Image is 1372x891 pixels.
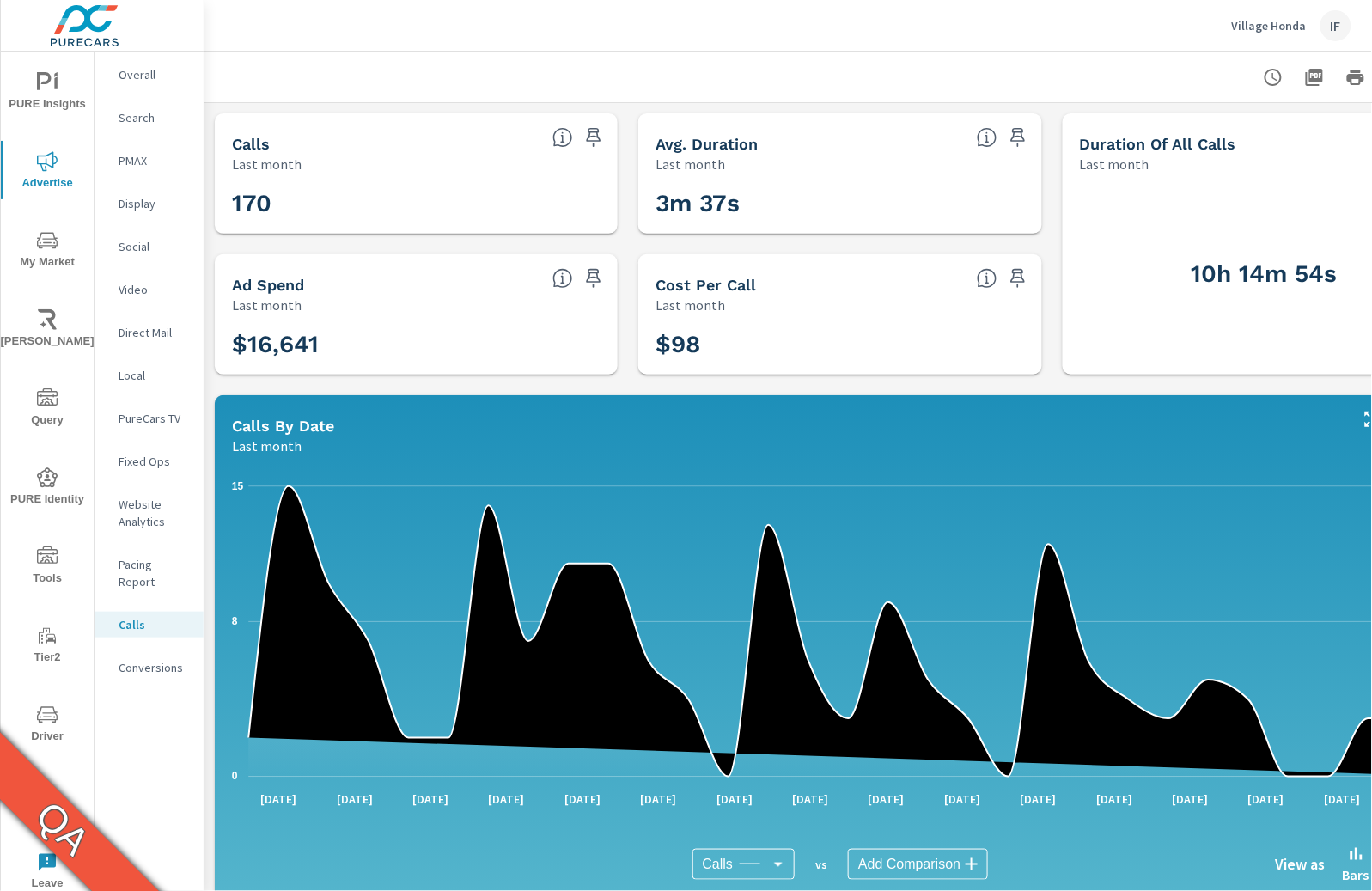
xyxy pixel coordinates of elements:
p: [DATE] [629,790,689,808]
h5: Ad Spend [232,276,304,294]
p: Direct Mail [119,324,190,341]
span: Operations [6,784,88,826]
span: Save this to your personalized report [580,124,607,151]
div: Social [95,234,204,259]
div: Conversions [95,655,204,680]
p: [DATE] [1084,790,1144,808]
p: [DATE] [325,790,385,808]
div: IF [1320,10,1351,41]
span: Sum of PureCars Ad Spend. [552,268,573,289]
span: Advertise [6,151,88,193]
div: Local [95,363,204,388]
span: PURE Identity [6,467,88,510]
div: Calls [692,849,796,880]
span: Average Duration of each call. [977,127,997,148]
p: Last month [1080,154,1149,174]
p: Fixed Ops [119,453,190,470]
span: Calls [703,856,734,873]
div: Search [95,105,204,131]
button: "Export Report to PDF" [1297,60,1332,95]
p: Local [119,367,190,384]
h3: 170 [232,189,601,218]
h6: View as [1276,856,1326,873]
p: Calls [119,616,190,633]
div: Video [95,277,204,302]
p: Overall [119,66,190,83]
h5: Calls By Date [232,417,334,435]
text: 0 [232,771,238,783]
p: [DATE] [552,790,613,808]
p: [DATE] [932,790,992,808]
span: My Market [6,230,88,272]
div: Direct Mail [95,320,204,345]
div: Add Comparison [848,849,988,880]
span: Save this to your personalized report [1004,124,1032,151]
span: PURE Insights [6,72,88,114]
p: Website Analytics [119,496,190,530]
p: Last month [232,436,302,456]
h3: $16,641 [232,330,601,359]
h5: Avg. Duration [656,135,758,153]
p: Video [119,281,190,298]
p: Last month [232,295,302,315]
p: [DATE] [857,790,917,808]
span: Tools [6,546,88,589]
h5: Calls [232,135,270,153]
h5: Duration of all Calls [1080,135,1236,153]
div: Display [95,191,204,217]
div: Overall [95,62,204,88]
span: [PERSON_NAME] [6,309,88,351]
p: Village Honda [1232,18,1307,34]
span: Query [6,388,88,430]
p: [DATE] [248,790,308,808]
p: Last month [656,154,725,174]
p: [DATE] [400,790,460,808]
div: Pacing Report [95,552,204,595]
p: [DATE] [1161,790,1221,808]
p: Pacing Report [119,556,190,590]
p: vs [795,857,848,872]
p: Conversions [119,659,190,676]
div: PureCars TV [95,406,204,431]
p: [DATE] [780,790,840,808]
p: PMAX [119,152,190,169]
h5: Cost Per Call [656,276,756,294]
span: Save this to your personalized report [1004,265,1032,292]
span: Tier2 [6,626,88,668]
p: Last month [656,295,725,315]
p: [DATE] [1009,790,1069,808]
h3: $98 [656,330,1024,359]
p: [DATE] [477,790,537,808]
span: Save this to your personalized report [580,265,607,292]
p: [DATE] [1236,790,1296,808]
p: [DATE] [704,790,765,808]
p: Search [119,109,190,126]
p: Display [119,195,190,212]
span: Total number of calls. [552,127,573,148]
span: Add Comparison [858,856,960,873]
span: PureCars Ad Spend/Calls. [977,268,997,289]
p: Bars [1343,864,1369,885]
span: Driver [6,705,88,747]
h3: 3m 37s [656,189,1024,218]
div: Calls [95,612,204,638]
div: PMAX [95,148,204,174]
div: Website Analytics [95,491,204,534]
p: PureCars TV [119,410,190,427]
p: [DATE] [1312,790,1372,808]
text: 15 [232,480,244,492]
p: Last month [232,154,302,174]
div: Fixed Ops [95,449,204,474]
text: 8 [232,616,238,628]
p: Social [119,238,190,255]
